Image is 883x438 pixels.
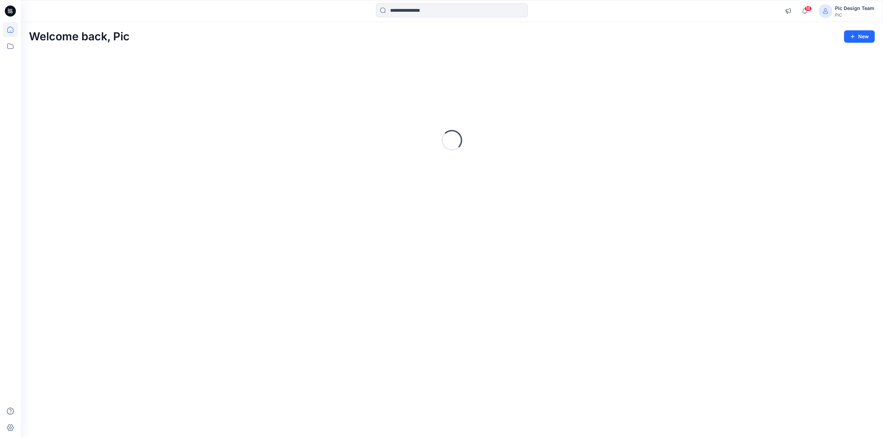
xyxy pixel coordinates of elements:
h2: Welcome back, Pic [29,30,130,43]
span: 18 [804,6,812,11]
div: PIC [835,12,874,18]
svg: avatar [823,8,828,14]
div: Pic Design Team [835,4,874,12]
button: New [844,30,875,43]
